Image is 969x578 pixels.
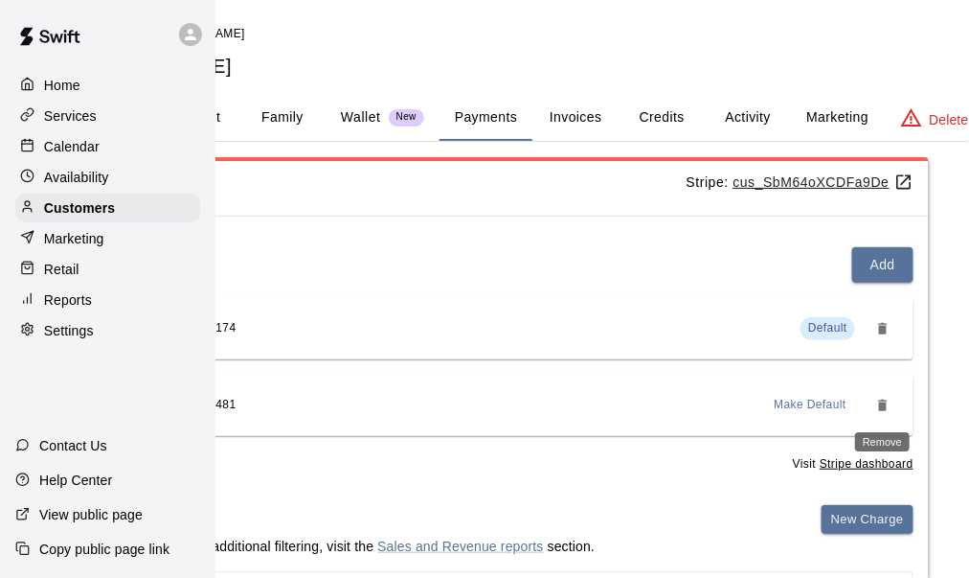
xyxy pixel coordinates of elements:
[767,390,855,421] button: Make Default
[341,107,381,127] p: Wallet
[687,173,913,193] p: Stripe:
[377,539,543,554] a: Sales and Revenue reports
[15,316,200,345] a: Settings
[808,321,847,335] span: Default
[44,290,92,310] p: Reports
[389,111,424,124] span: New
[15,255,200,284] a: Retail
[15,132,200,161] a: Calendar
[15,286,200,314] a: Reports
[44,137,100,156] p: Calendar
[44,106,97,126] p: Services
[209,396,236,415] span: 7481
[705,95,791,141] button: Activity
[930,110,969,129] p: Delete
[39,540,169,559] p: Copy public page link
[44,168,109,187] p: Availability
[775,396,847,415] span: Make Default
[439,95,532,141] button: Payments
[15,224,200,253] a: Marketing
[820,457,913,471] a: Stripe dashboard
[822,505,913,535] button: New Charge
[793,455,913,474] span: Visit
[15,102,200,130] a: Services
[619,95,705,141] button: Credits
[532,95,619,141] button: Invoices
[868,313,898,344] button: Remove
[44,321,94,340] p: Settings
[82,505,595,530] h6: Payment History
[39,471,112,490] p: Help Center
[209,319,236,338] span: 3174
[39,436,107,455] p: Contact Us
[791,95,884,141] button: Marketing
[15,163,200,192] a: Availability
[44,229,104,248] p: Marketing
[82,537,595,556] p: For more details and additional filtering, visit the section.
[39,505,143,524] p: View public page
[852,247,913,283] button: Add
[44,76,80,95] p: Home
[855,432,910,451] div: Remove
[868,390,898,421] button: Remove
[15,194,200,222] a: Customers
[44,198,115,218] p: Customers
[15,71,200,100] a: Home
[239,95,326,141] button: Family
[82,176,687,201] span: Payments
[44,260,79,279] p: Retail
[733,174,913,190] a: cus_SbM64oXCDFa9De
